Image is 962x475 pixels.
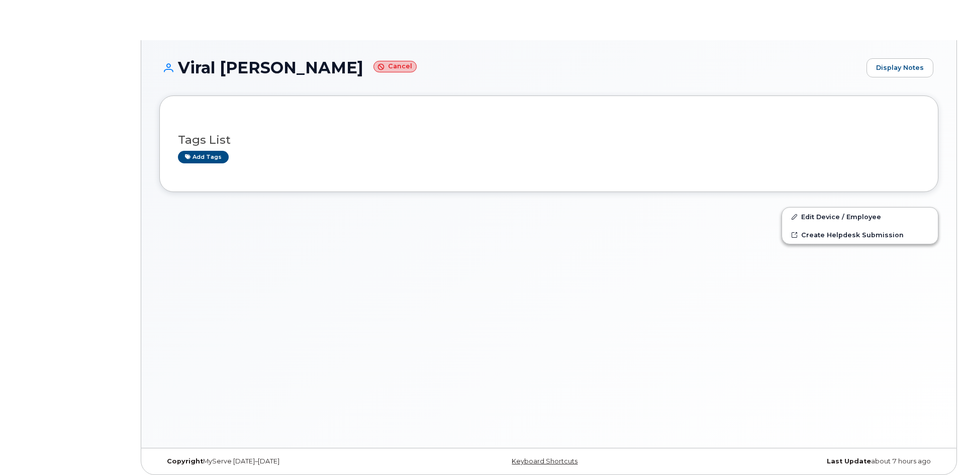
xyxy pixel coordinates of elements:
[782,226,938,244] a: Create Helpdesk Submission
[159,457,419,465] div: MyServe [DATE]–[DATE]
[178,151,229,163] a: Add tags
[159,59,861,76] h1: Viral [PERSON_NAME]
[512,457,578,465] a: Keyboard Shortcuts
[679,457,938,465] div: about 7 hours ago
[867,58,933,77] a: Display Notes
[827,457,871,465] strong: Last Update
[178,134,920,146] h3: Tags List
[373,61,417,72] small: Cancel
[782,208,938,226] a: Edit Device / Employee
[167,457,203,465] strong: Copyright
